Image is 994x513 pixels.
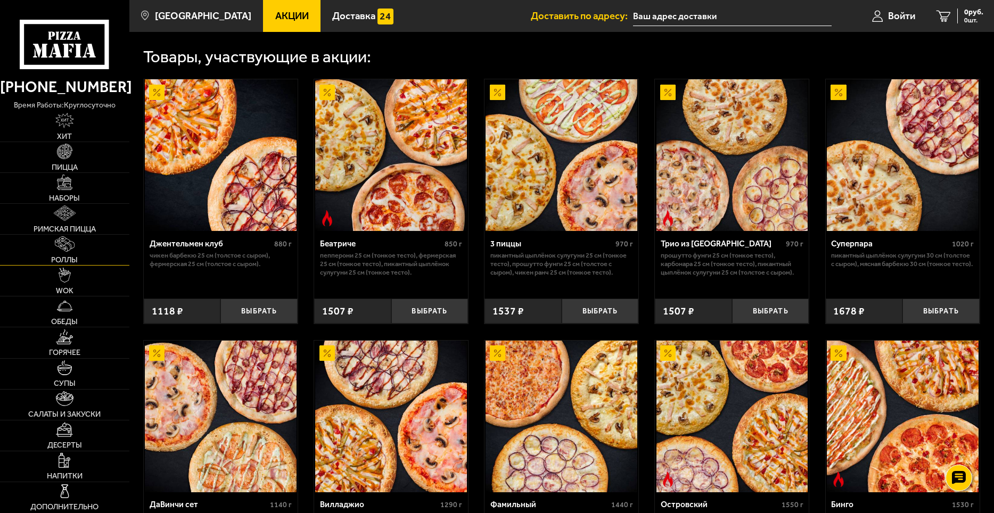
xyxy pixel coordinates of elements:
[34,225,96,233] span: Римская пицца
[391,299,469,324] button: Выбрать
[315,79,467,231] img: Беатриче
[827,79,979,231] img: Суперпара
[314,79,468,231] a: АкционныйОстрое блюдоБеатриче
[782,500,803,509] span: 1550 г
[52,163,78,171] span: Пицца
[57,133,72,140] span: Хит
[56,287,73,294] span: WOK
[320,251,463,276] p: Пепперони 25 см (тонкое тесто), Фермерская 25 см (тонкое тесто), Пикантный цыплёнок сулугуни 25 с...
[831,345,846,361] img: Акционный
[888,11,915,21] span: Войти
[319,85,335,100] img: Акционный
[663,305,694,317] span: 1507 ₽
[831,251,974,268] p: Пикантный цыплёнок сулугуни 30 см (толстое с сыром), Мясная Барбекю 30 см (тонкое тесто).
[144,79,298,231] a: АкционныйДжентельмен клуб
[490,85,505,100] img: Акционный
[30,503,98,510] span: Дополнительно
[319,345,335,361] img: Акционный
[220,299,298,324] button: Выбрать
[150,239,272,249] div: Джентельмен клуб
[661,251,803,276] p: Прошутто Фунги 25 см (тонкое тесто), Карбонара 25 см (тонкое тесто), Пикантный цыплёнок сулугуни ...
[826,341,980,492] a: АкционныйОстрое блюдоБинго
[320,239,442,249] div: Беатриче
[490,345,505,361] img: Акционный
[149,85,165,100] img: Акционный
[492,305,524,317] span: 1537 ₽
[964,9,983,16] span: 0 руб.
[332,11,375,21] span: Доставка
[831,85,846,100] img: Акционный
[274,239,292,249] span: 880 г
[661,500,779,510] div: Островский
[655,79,809,231] a: АкционныйОстрое блюдоТрио из Рио
[47,441,82,449] span: Десерты
[144,341,298,492] a: АкционныйДаВинчи сет
[320,500,438,510] div: Вилладжио
[660,471,676,487] img: Острое блюдо
[660,345,676,361] img: Акционный
[445,239,462,249] span: 850 г
[831,471,846,487] img: Острое блюдо
[150,500,268,510] div: ДаВинчи сет
[145,341,297,492] img: ДаВинчи сет
[831,500,949,510] div: Бинго
[49,194,80,202] span: Наборы
[486,79,637,231] img: 3 пиццы
[952,239,974,249] span: 1020 г
[47,472,83,479] span: Напитки
[562,299,639,324] button: Выбрать
[314,341,468,492] a: АкционныйВилладжио
[964,17,983,23] span: 0 шт.
[831,239,949,249] div: Суперпара
[484,341,638,492] a: АкционныйФамильный
[661,239,783,249] div: Трио из [GEOGRAPHIC_DATA]
[952,500,974,509] span: 1530 г
[615,239,633,249] span: 970 г
[490,500,609,510] div: Фамильный
[660,85,676,100] img: Акционный
[51,318,78,325] span: Обеды
[826,79,980,231] a: АкционныйСуперпара
[152,305,183,317] span: 1118 ₽
[440,500,462,509] span: 1290 г
[149,345,165,361] img: Акционный
[656,79,808,231] img: Трио из Рио
[531,11,633,21] span: Доставить по адресу:
[902,299,980,324] button: Выбрать
[484,79,638,231] a: Акционный3 пиццы
[51,256,78,263] span: Роллы
[833,305,865,317] span: 1678 ₽
[786,239,803,249] span: 970 г
[150,251,292,268] p: Чикен Барбекю 25 см (толстое с сыром), Фермерская 25 см (толстое с сыром).
[656,341,808,492] img: Островский
[633,6,832,26] input: Ваш адрес доставки
[655,341,809,492] a: АкционныйОстрое блюдоОстровский
[732,299,809,324] button: Выбрать
[49,349,80,356] span: Горячее
[827,341,979,492] img: Бинго
[145,79,297,231] img: Джентельмен клуб
[486,341,637,492] img: Фамильный
[319,210,335,226] img: Острое блюдо
[322,305,354,317] span: 1507 ₽
[315,341,467,492] img: Вилладжио
[54,379,76,387] span: Супы
[143,48,371,65] div: Товары, участвующие в акции:
[377,9,393,24] img: 15daf4d41897b9f0e9f617042186c801.svg
[275,11,309,21] span: Акции
[28,410,101,418] span: Салаты и закуски
[660,210,676,226] img: Острое блюдо
[611,500,633,509] span: 1440 г
[490,239,613,249] div: 3 пиццы
[490,251,633,276] p: Пикантный цыплёнок сулугуни 25 см (тонкое тесто), Прошутто Фунги 25 см (толстое с сыром), Чикен Р...
[270,500,292,509] span: 1140 г
[155,11,251,21] span: [GEOGRAPHIC_DATA]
